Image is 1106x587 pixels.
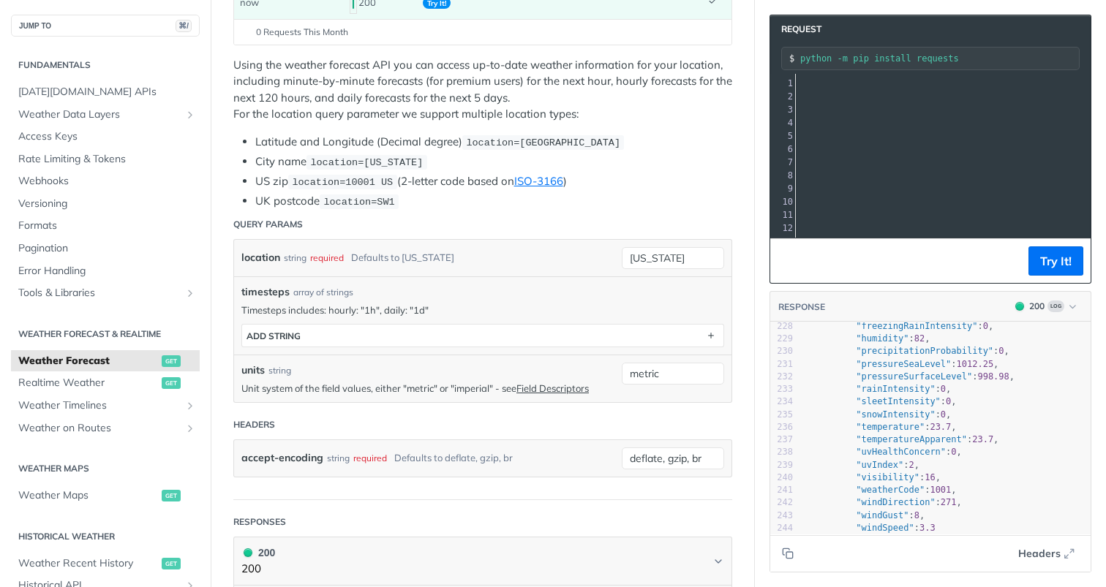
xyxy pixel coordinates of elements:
[930,485,951,495] span: 1001
[11,148,200,170] a: Rate Limiting & Tokens
[1028,246,1083,276] button: Try It!
[162,355,181,367] span: get
[770,208,795,221] div: 11
[18,129,196,144] span: Access Keys
[11,81,200,103] a: [DATE][DOMAIN_NAME] APIs
[856,523,914,533] span: "windSpeed"
[770,409,793,421] div: 235
[11,238,200,260] a: Pagination
[856,396,941,406] span: "sleetIntensity"
[803,359,998,369] span: : ,
[11,193,200,215] a: Versioning
[18,354,158,368] span: Weather Forecast
[292,177,393,188] span: location=10001 US
[803,460,919,470] span: : ,
[803,371,1015,382] span: : ,
[18,219,196,233] span: Formats
[241,363,265,378] label: units
[770,510,793,522] div: 243
[242,325,723,346] button: ADD string
[930,422,951,432] span: 23.7
[310,247,344,268] div: required
[233,57,732,123] p: Using the weather forecast API you can access up-to-date weather information for your location, i...
[803,434,998,444] span: : ,
[11,372,200,394] a: Realtime Weatherget
[18,241,196,256] span: Pagination
[770,221,795,235] div: 12
[466,137,620,148] span: location=[GEOGRAPHIC_DATA]
[162,377,181,389] span: get
[284,247,306,268] div: string
[241,545,275,561] div: 200
[770,383,793,395] div: 233
[293,286,353,299] div: array of strings
[770,371,793,383] div: 232
[310,157,423,168] span: location=[US_STATE]
[770,143,795,156] div: 6
[770,169,795,182] div: 8
[770,446,793,458] div: 238
[946,396,951,406] span: 0
[909,460,914,470] span: 2
[18,556,158,571] span: Weather Recent History
[856,472,919,482] span: "visibility"
[712,556,724,567] svg: Chevron
[856,485,925,495] span: "weatherCode"
[351,247,454,268] div: Defaults to [US_STATE]
[1010,542,1083,564] button: Headers
[18,264,196,279] span: Error Handling
[951,447,956,457] span: 0
[18,85,196,99] span: [DATE][DOMAIN_NAME] APIs
[353,447,387,469] div: required
[770,182,795,195] div: 9
[770,345,793,357] div: 230
[327,447,350,469] div: string
[770,472,793,484] div: 240
[516,382,589,394] a: Field Descriptors
[803,396,957,406] span: : ,
[11,462,200,475] h2: Weather Maps
[18,488,158,503] span: Weather Maps
[18,421,181,436] span: Weather on Routes
[244,548,252,557] span: 200
[11,553,200,575] a: Weather Recent Historyget
[18,398,181,413] span: Weather Timelines
[256,26,348,39] span: 0 Requests This Month
[803,523,936,533] span: :
[162,490,181,501] span: get
[184,287,196,299] button: Show subpages for Tools & Libraries
[11,350,200,372] a: Weather Forecastget
[774,23,821,36] span: Request
[11,104,200,126] a: Weather Data LayersShow subpages for Weather Data Layers
[778,542,798,564] button: Copy to clipboard
[803,497,962,507] span: : ,
[770,320,793,333] div: 228
[394,447,513,469] div: Defaults to deflate, gzip, br
[1008,299,1083,314] button: 200200Log
[11,215,200,237] a: Formats
[914,333,925,344] span: 82
[11,126,200,148] a: Access Keys
[11,395,200,417] a: Weather TimelinesShow subpages for Weather Timelines
[241,303,724,317] p: Timesteps includes: hourly: "1h", daily: "1d"
[11,170,200,192] a: Webhooks
[770,129,795,143] div: 5
[1029,300,1045,313] div: 200
[770,421,793,433] div: 236
[18,152,196,167] span: Rate Limiting & Tokens
[770,195,795,208] div: 10
[941,409,946,420] span: 0
[18,107,181,122] span: Weather Data Layers
[856,447,946,457] span: "uvHealthConcern"
[11,327,200,341] h2: Weather Forecast & realtime
[233,515,286,529] div: Responses
[856,510,908,520] span: "windGust"
[770,77,795,90] div: 1
[18,197,196,211] span: Versioning
[18,286,181,300] span: Tools & Libraries
[241,545,724,577] button: 200 200200
[856,409,935,420] span: "snowIntensity"
[983,321,988,331] span: 0
[241,284,290,300] span: timesteps
[919,523,936,533] span: 3.3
